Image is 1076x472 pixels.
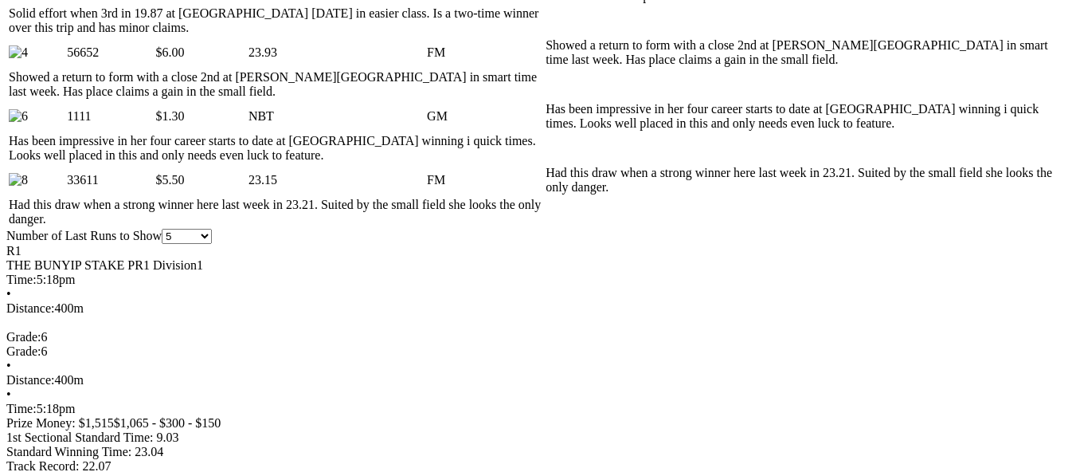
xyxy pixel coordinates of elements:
[6,344,41,358] span: Grade:
[135,445,163,458] span: 23.04
[545,101,1068,132] td: Has been impressive in her four career starts to date at [GEOGRAPHIC_DATA] winning i quick times....
[545,165,1068,195] td: Had this draw when a strong winner here last week in 23.21. Suited by the small field she looks t...
[6,431,153,444] span: 1st Sectional Standard Time:
[6,330,41,344] span: Grade:
[8,133,543,163] td: Has been impressive in her four career starts to date at [GEOGRAPHIC_DATA] winning i quick times....
[426,165,543,195] td: FM
[8,6,543,36] td: Solid effort when 3rd in 19.87 at [GEOGRAPHIC_DATA] [DATE] in easier class. Is a two-time winner ...
[6,258,1070,273] div: THE BUNYIP STAKE PR1 Division1
[6,344,1070,359] div: 6
[6,359,11,372] span: •
[114,416,221,430] span: $1,065 - $300 - $150
[248,37,425,68] td: 23.93
[155,45,184,59] span: $6.00
[6,287,11,301] span: •
[6,373,1070,387] div: 400m
[6,445,131,458] span: Standard Winning Time:
[426,101,543,132] td: GM
[6,402,1070,416] div: 5:18pm
[155,109,184,123] span: $1.30
[6,402,37,415] span: Time:
[9,173,28,187] img: 8
[156,431,178,444] span: 9.03
[9,45,28,60] img: 4
[66,101,153,132] td: 1111
[6,273,1070,287] div: 5:18pm
[8,69,543,100] td: Showed a return to form with a close 2nd at [PERSON_NAME][GEOGRAPHIC_DATA] in smart time last wee...
[6,301,1070,316] div: 400m
[426,37,543,68] td: FM
[155,173,184,187] span: $5.50
[545,37,1068,68] td: Showed a return to form with a close 2nd at [PERSON_NAME][GEOGRAPHIC_DATA] in smart time last wee...
[66,37,153,68] td: 56652
[248,165,425,195] td: 23.15
[6,416,1070,431] div: Prize Money: $1,515
[6,373,54,387] span: Distance:
[6,330,1070,344] div: 6
[66,165,153,195] td: 33611
[8,197,543,227] td: Had this draw when a strong winner here last week in 23.21. Suited by the small field she looks t...
[6,301,54,315] span: Distance:
[6,229,1070,244] div: Number of Last Runs to Show
[6,387,11,401] span: •
[6,244,22,258] span: R1
[6,273,37,286] span: Time:
[9,109,28,124] img: 6
[248,101,425,132] td: NBT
